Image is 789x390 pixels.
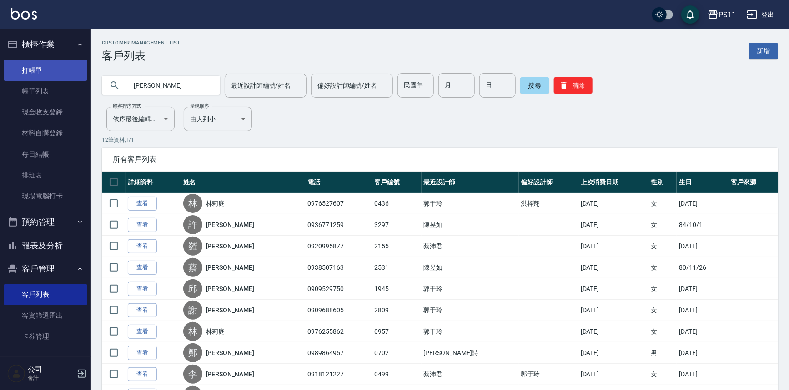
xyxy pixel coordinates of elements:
[519,193,578,214] td: 洪梓翔
[305,214,372,236] td: 0936771259
[422,257,519,278] td: 陳昱如
[305,321,372,342] td: 0976255862
[578,342,648,364] td: [DATE]
[206,199,225,208] a: 林莉庭
[28,365,74,374] h5: 公司
[11,8,37,20] img: Logo
[578,300,648,321] td: [DATE]
[648,172,677,193] th: 性別
[648,214,677,236] td: 女
[372,278,421,300] td: 1945
[128,367,157,381] a: 查看
[106,107,175,131] div: 依序最後編輯時間
[648,257,677,278] td: 女
[4,165,87,186] a: 排班表
[578,193,648,214] td: [DATE]
[422,364,519,385] td: 蔡沛君
[422,321,519,342] td: 郭于玲
[372,236,421,257] td: 2155
[578,321,648,342] td: [DATE]
[743,6,778,23] button: 登出
[4,351,87,375] button: 行銷工具
[4,210,87,234] button: 預約管理
[305,342,372,364] td: 0989864957
[4,257,87,281] button: 客戶管理
[184,107,252,131] div: 由大到小
[4,123,87,143] a: 材料自購登錄
[206,327,225,336] a: 林莉庭
[578,172,648,193] th: 上次消費日期
[648,193,677,214] td: 女
[128,239,157,253] a: 查看
[128,325,157,339] a: 查看
[126,172,181,193] th: 詳細資料
[372,193,421,214] td: 0436
[183,215,202,234] div: 許
[648,342,677,364] td: 男
[677,342,729,364] td: [DATE]
[183,322,202,341] div: 林
[677,321,729,342] td: [DATE]
[102,49,181,62] h3: 客戶列表
[677,236,729,257] td: [DATE]
[305,278,372,300] td: 0909529750
[190,103,209,109] label: 呈現順序
[422,342,519,364] td: [PERSON_NAME]詩
[578,236,648,257] td: [DATE]
[4,33,87,56] button: 櫃檯作業
[372,300,421,321] td: 2809
[305,193,372,214] td: 0976527607
[305,300,372,321] td: 0909688605
[681,5,699,24] button: save
[648,278,677,300] td: 女
[102,40,181,46] h2: Customer Management List
[422,236,519,257] td: 蔡沛君
[578,257,648,278] td: [DATE]
[4,234,87,257] button: 報表及分析
[183,237,202,256] div: 羅
[719,9,736,20] div: PS11
[4,186,87,207] a: 現場電腦打卡
[578,214,648,236] td: [DATE]
[372,321,421,342] td: 0957
[128,218,157,232] a: 查看
[128,282,157,296] a: 查看
[648,321,677,342] td: 女
[128,197,157,211] a: 查看
[422,300,519,321] td: 郭于玲
[372,364,421,385] td: 0499
[4,144,87,165] a: 每日結帳
[113,103,141,109] label: 顧客排序方式
[102,136,778,144] p: 12 筆資料, 1 / 1
[372,342,421,364] td: 0702
[206,348,254,357] a: [PERSON_NAME]
[206,284,254,293] a: [PERSON_NAME]
[183,194,202,213] div: 林
[128,346,157,360] a: 查看
[181,172,306,193] th: 姓名
[648,364,677,385] td: 女
[677,257,729,278] td: 80/11/26
[677,300,729,321] td: [DATE]
[519,364,578,385] td: 郭于玲
[372,214,421,236] td: 3297
[113,155,767,164] span: 所有客戶列表
[4,326,87,347] a: 卡券管理
[183,365,202,384] div: 李
[520,77,549,94] button: 搜尋
[422,193,519,214] td: 郭于玲
[677,193,729,214] td: [DATE]
[206,242,254,251] a: [PERSON_NAME]
[183,279,202,298] div: 邱
[422,214,519,236] td: 陳昱如
[749,43,778,59] a: 新增
[554,77,593,94] button: 清除
[206,370,254,379] a: [PERSON_NAME]
[4,305,87,326] a: 客資篩選匯出
[4,81,87,102] a: 帳單列表
[28,374,74,382] p: 會計
[677,172,729,193] th: 生日
[206,220,254,229] a: [PERSON_NAME]
[578,278,648,300] td: [DATE]
[183,301,202,320] div: 謝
